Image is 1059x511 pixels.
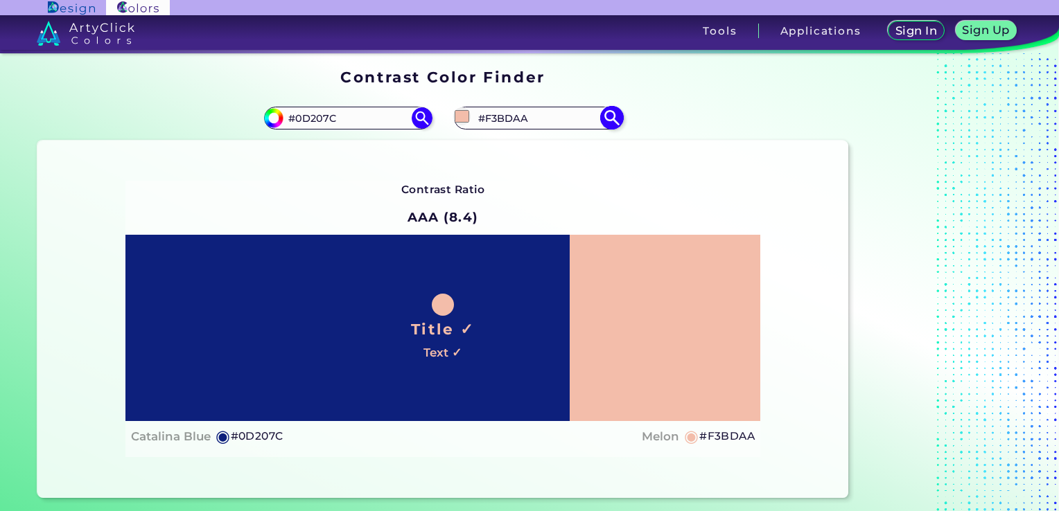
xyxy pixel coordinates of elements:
img: ArtyClick Design logo [48,1,94,15]
h4: Melon [642,427,679,447]
img: icon search [599,106,624,130]
h4: Catalina Blue [131,427,211,447]
h5: ◉ [684,428,699,445]
input: type color 2.. [473,109,602,127]
h5: #0D207C [231,427,283,445]
h4: Text ✓ [423,343,462,363]
a: Sign In [891,22,941,39]
iframe: Advertisement [854,64,1027,503]
h2: AAA (8.4) [401,202,484,233]
h5: #F3BDAA [699,427,755,445]
h3: Tools [703,26,737,36]
a: Sign Up [959,22,1013,39]
strong: Contrast Ratio [401,183,485,196]
img: logo_artyclick_colors_white.svg [37,21,134,46]
h1: Contrast Color Finder [340,66,545,87]
h5: Sign In [898,26,935,36]
h1: Title ✓ [411,319,475,339]
img: icon search [412,107,432,128]
h5: ◉ [216,428,231,445]
h5: Sign Up [965,25,1008,35]
h3: Applications [780,26,861,36]
input: type color 1.. [283,109,412,127]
